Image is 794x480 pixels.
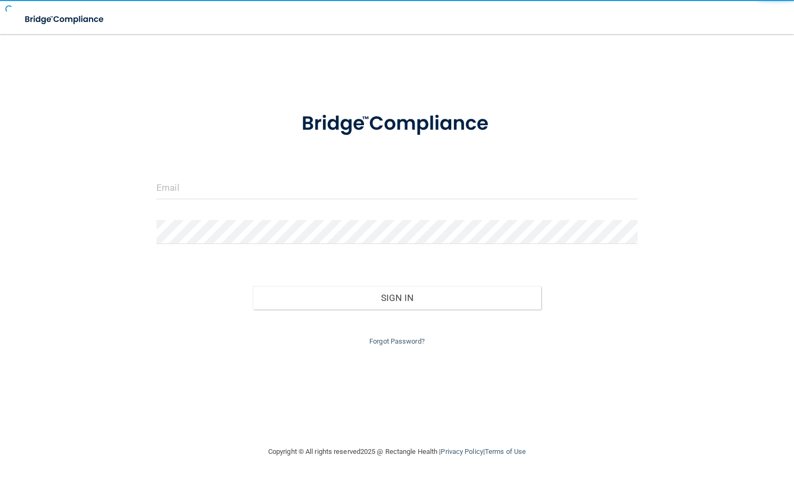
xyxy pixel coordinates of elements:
[369,337,425,345] a: Forgot Password?
[203,435,591,469] div: Copyright © All rights reserved 2025 @ Rectangle Health | |
[485,448,526,455] a: Terms of Use
[16,9,114,30] img: bridge_compliance_login_screen.278c3ca4.svg
[281,98,514,150] img: bridge_compliance_login_screen.278c3ca4.svg
[253,286,541,310] button: Sign In
[441,448,483,455] a: Privacy Policy
[156,175,638,199] input: Email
